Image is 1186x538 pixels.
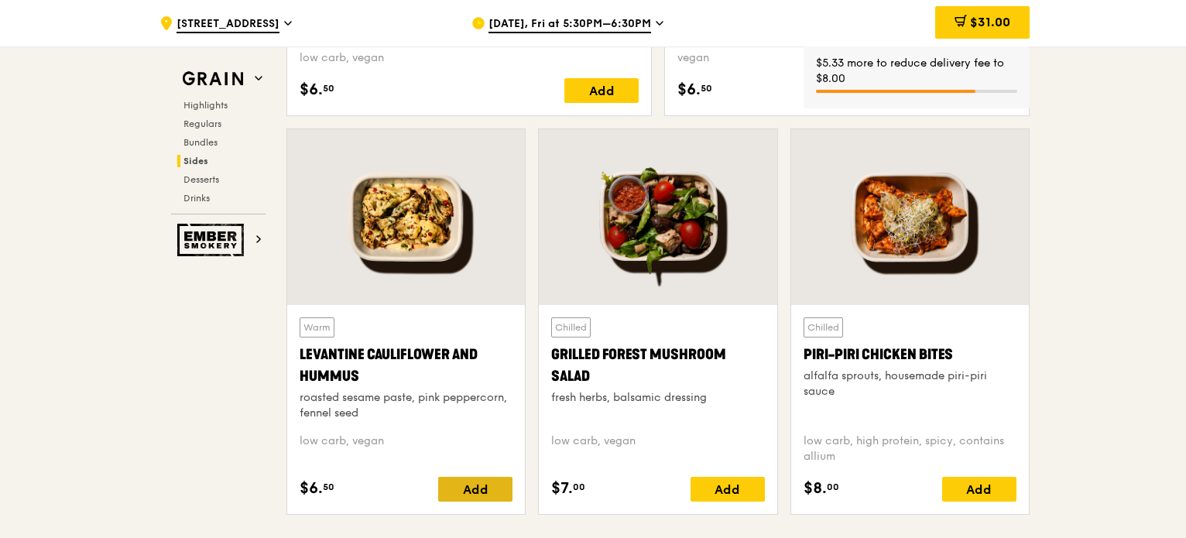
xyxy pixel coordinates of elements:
[804,477,827,500] span: $8.
[300,78,323,101] span: $6.
[183,174,219,185] span: Desserts
[691,477,765,502] div: Add
[551,317,591,338] div: Chilled
[573,481,585,493] span: 00
[323,82,334,94] span: 50
[177,65,249,93] img: Grain web logo
[183,100,228,111] span: Highlights
[970,15,1010,29] span: $31.00
[564,78,639,103] div: Add
[183,118,221,129] span: Regulars
[804,368,1016,399] div: alfalfa sprouts, housemade piri-piri sauce
[677,78,701,101] span: $6.
[701,82,712,94] span: 50
[300,477,323,500] span: $6.
[177,16,279,33] span: [STREET_ADDRESS]
[300,50,639,66] div: low carb, vegan
[300,433,512,464] div: low carb, vegan
[183,137,218,148] span: Bundles
[323,481,334,493] span: 50
[551,344,764,387] div: Grilled Forest Mushroom Salad
[183,193,210,204] span: Drinks
[488,16,651,33] span: [DATE], Fri at 5:30PM–6:30PM
[183,156,208,166] span: Sides
[438,477,512,502] div: Add
[804,344,1016,365] div: Piri-piri Chicken Bites
[804,433,1016,464] div: low carb, high protein, spicy, contains allium
[551,477,573,500] span: $7.
[300,344,512,387] div: Levantine Cauliflower and Hummus
[300,317,334,338] div: Warm
[177,224,249,256] img: Ember Smokery web logo
[804,317,843,338] div: Chilled
[827,481,839,493] span: 00
[551,433,764,464] div: low carb, vegan
[942,477,1016,502] div: Add
[816,56,1017,87] div: $5.33 more to reduce delivery fee to $8.00
[677,50,1016,66] div: vegan
[551,390,764,406] div: fresh herbs, balsamic dressing
[300,390,512,421] div: roasted sesame paste, pink peppercorn, fennel seed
